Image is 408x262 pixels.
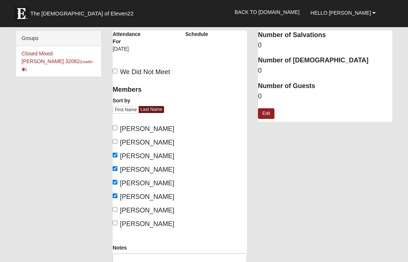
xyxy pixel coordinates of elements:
[120,152,174,160] span: [PERSON_NAME]
[258,108,274,119] a: Edit
[113,45,138,58] div: [DATE]
[139,106,164,113] a: Last Name
[258,66,392,76] dd: 0
[113,166,117,171] input: [PERSON_NAME]
[113,30,138,45] label: Attendance For
[258,56,392,65] dt: Number of [DEMOGRAPHIC_DATA]
[120,166,174,173] span: [PERSON_NAME]
[14,6,29,21] img: Eleven22 logo
[185,30,208,38] label: Schedule
[113,207,117,212] input: [PERSON_NAME]
[229,3,305,21] a: Back to [DOMAIN_NAME]
[113,221,117,225] input: [PERSON_NAME]
[120,179,174,187] span: [PERSON_NAME]
[113,153,117,157] input: [PERSON_NAME]
[113,244,127,251] label: Notes
[120,139,174,146] span: [PERSON_NAME]
[22,59,93,72] small: (Leader )
[113,125,117,130] input: [PERSON_NAME]
[113,97,130,104] label: Sort by
[258,41,392,50] dd: 0
[113,193,117,198] input: [PERSON_NAME]
[113,86,174,94] h4: Members
[305,4,381,22] a: Hello [PERSON_NAME]
[30,10,134,17] span: The [DEMOGRAPHIC_DATA] of Eleven22
[10,3,157,21] a: The [DEMOGRAPHIC_DATA] of Eleven22
[113,106,139,114] a: First Name
[120,125,174,132] span: [PERSON_NAME]
[113,180,117,185] input: [PERSON_NAME]
[120,193,174,200] span: [PERSON_NAME]
[22,51,93,72] a: Closed Mixed [PERSON_NAME] 32082(Leader)
[16,31,101,46] div: Groups
[120,207,174,214] span: [PERSON_NAME]
[120,68,170,76] span: We Did Not Meet
[120,220,174,228] span: [PERSON_NAME]
[113,139,117,144] input: [PERSON_NAME]
[258,92,392,101] dd: 0
[310,10,371,16] span: Hello [PERSON_NAME]
[258,30,392,40] dt: Number of Salvations
[258,81,392,91] dt: Number of Guests
[113,69,117,73] input: We Did Not Meet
